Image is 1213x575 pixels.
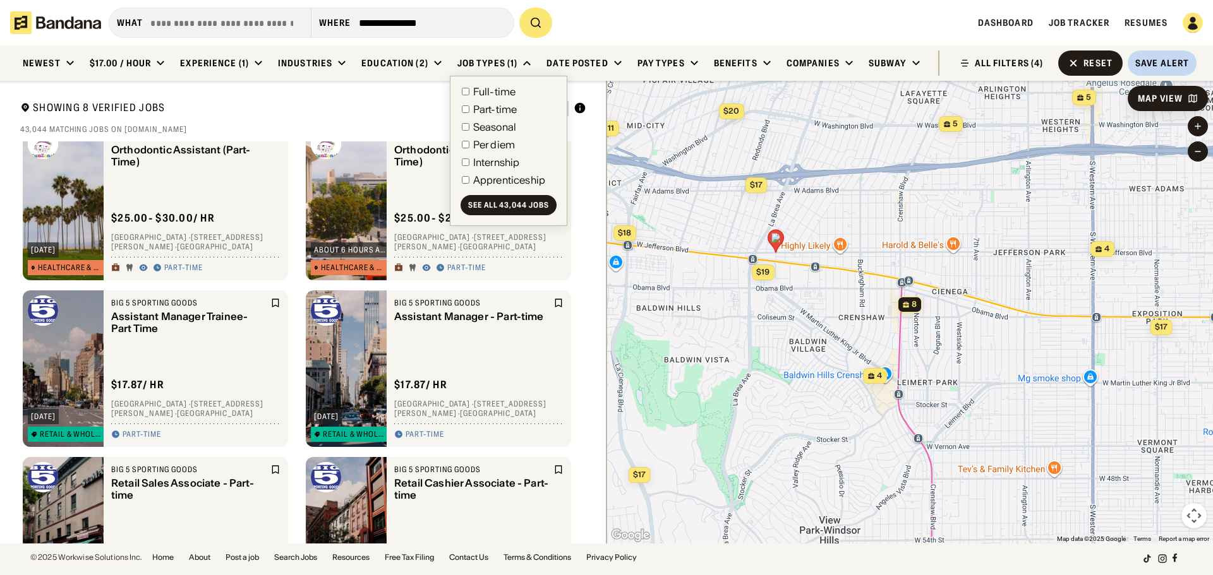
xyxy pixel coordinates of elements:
div: Reset [1083,59,1113,68]
div: Big 5 Sporting Goods [111,298,268,308]
div: Part-time [406,430,444,440]
span: $19 [756,267,769,276]
button: Map camera controls [1181,503,1207,528]
a: Contact Us [449,554,488,561]
div: 43,044 matching jobs on [DOMAIN_NAME] [20,124,586,134]
span: $17 [1155,322,1168,331]
div: Pay Types [637,57,685,69]
div: Assistant Manager Trainee- Part Time [111,311,268,335]
img: Children's Dental FunZone logo [311,129,341,159]
div: [GEOGRAPHIC_DATA] · [STREET_ADDRESS][PERSON_NAME] · [GEOGRAPHIC_DATA] [394,232,564,252]
span: 5 [953,119,958,129]
div: Big 5 Sporting Goods [111,465,268,475]
span: 8 [912,299,917,310]
div: Map View [1138,94,1183,103]
a: Post a job [226,554,259,561]
img: Google [610,527,651,543]
div: [GEOGRAPHIC_DATA] · [STREET_ADDRESS][PERSON_NAME] · [GEOGRAPHIC_DATA] [111,232,281,252]
div: [DATE] [31,246,56,254]
div: $ 17.87 / hr [394,378,447,391]
img: Big 5 Sporting Goods logo [28,295,58,326]
div: $ 25.00 - $28.00 / hr [394,211,497,225]
div: $17.00 / hour [90,57,152,69]
a: Privacy Policy [586,554,637,561]
div: Part-time [473,104,517,114]
div: [GEOGRAPHIC_DATA] · [STREET_ADDRESS][PERSON_NAME] · [GEOGRAPHIC_DATA] [394,399,564,418]
div: See all 43,044 jobs [468,201,549,209]
div: Date Posted [546,57,608,69]
span: 4 [1104,244,1109,254]
div: Per diem [473,139,515,150]
a: Free Tax Filing [385,554,434,561]
div: Big 5 Sporting Goods [394,298,551,308]
span: $20 [723,106,739,116]
div: © 2025 Workwise Solutions Inc. [30,554,142,561]
div: Part-time [123,430,161,440]
a: Dashboard [978,17,1034,28]
div: [GEOGRAPHIC_DATA] · [STREET_ADDRESS][PERSON_NAME] · [GEOGRAPHIC_DATA] [111,399,281,418]
div: Showing 8 Verified Jobs [20,101,450,117]
div: Retail & Wholesale [323,430,387,438]
div: Education (2) [361,57,428,69]
div: Seasonal [473,122,516,132]
div: ALL FILTERS (4) [975,59,1044,68]
span: 11 [608,123,614,134]
img: Big 5 Sporting Goods logo [311,462,341,492]
img: Children's Dental FunZone logo [28,129,58,159]
div: Internship [473,157,520,167]
a: Terms (opens in new tab) [1133,535,1151,542]
div: [DATE] [31,413,56,420]
div: Companies [787,57,840,69]
div: Retail & Wholesale [40,430,104,438]
div: Apprenticeship [473,175,545,185]
div: Healthcare & Mental Health [38,264,104,271]
div: Healthcare & Mental Health [321,264,387,271]
div: grid [20,141,586,543]
div: Subway [869,57,907,69]
a: Job Tracker [1049,17,1109,28]
span: 4 [877,370,882,381]
div: Retail Cashier Associate - Part-time [394,477,551,501]
div: Job Types (1) [457,57,518,69]
div: Industries [278,57,332,69]
img: Big 5 Sporting Goods logo [28,462,58,492]
div: $ 25.00 - $30.00 / hr [111,211,215,225]
a: Resumes [1125,17,1168,28]
img: Big 5 Sporting Goods logo [311,295,341,326]
div: Newest [23,57,61,69]
div: Benefits [714,57,757,69]
div: Assistant Manager - Part-time [394,311,551,323]
div: Big 5 Sporting Goods [394,465,551,475]
div: Orthodontic Assistant (Part-Time) [394,144,551,168]
div: Save Alert [1135,57,1189,69]
div: Where [319,17,351,28]
div: Part-time [447,263,486,273]
span: $17 [633,470,646,479]
div: about 6 hours ago [314,246,387,254]
a: Terms & Conditions [504,554,571,561]
span: $18 [618,228,631,237]
div: $ 17.87 / hr [111,378,164,391]
span: $17 [750,180,763,189]
div: [DATE] [314,413,339,420]
a: Report a map error [1159,535,1209,542]
div: what [117,17,143,28]
div: Part-time [164,263,203,273]
a: About [189,554,210,561]
div: Experience (1) [180,57,249,69]
div: Retail Sales Associate - Part-time [111,477,268,501]
a: Open this area in Google Maps (opens a new window) [610,527,651,543]
a: Resources [332,554,370,561]
span: 5 [1086,92,1091,103]
img: Bandana logotype [10,11,101,34]
div: Orthodontic Assistant (Part-Time) [111,144,268,168]
span: Map data ©2025 Google [1057,535,1126,542]
div: Full-time [473,86,516,97]
a: Home [152,554,174,561]
a: Search Jobs [274,554,317,561]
